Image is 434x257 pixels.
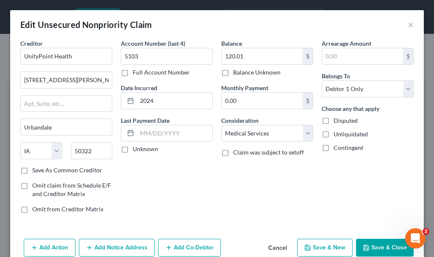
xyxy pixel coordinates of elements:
input: Enter address... [21,72,112,88]
input: MM/DD/YYYY [137,125,212,141]
div: $ [403,48,413,64]
input: Enter zip... [71,142,113,159]
label: Balance Unknown [233,68,281,77]
span: Belongs To [322,72,350,80]
input: MM/DD/YYYY [137,93,212,109]
span: Disputed [334,117,358,124]
span: Omit from Creditor Matrix [32,205,103,213]
label: Date Incurred [121,83,157,92]
label: Arrearage Amount [322,39,371,48]
div: Edit Unsecured Nonpriority Claim [20,19,152,30]
span: Omit claim from Schedule E/F and Creditor Matrix [32,182,111,197]
span: Contingent [334,144,363,151]
button: Add Notice Address [79,239,155,257]
label: Consideration [221,116,259,125]
button: Cancel [262,240,294,257]
div: $ [303,93,313,109]
label: Last Payment Date [121,116,170,125]
label: Unknown [133,145,158,153]
span: 2 [423,228,429,235]
input: Apt, Suite, etc... [21,96,112,112]
input: 0.00 [222,93,303,109]
iframe: Intercom live chat [405,228,426,249]
label: Account Number (last 4) [121,39,185,48]
span: Creditor [20,40,43,47]
label: Full Account Number [133,68,190,77]
label: Save As Common Creditor [32,166,102,174]
button: Add Co-Debtor [158,239,221,257]
input: Enter city... [21,119,112,135]
button: Add Action [24,239,75,257]
input: Search creditor by name... [20,48,112,65]
label: Choose any that apply [322,104,379,113]
button: × [408,19,414,30]
span: Claim was subject to setoff [233,149,304,156]
input: 0.00 [322,48,403,64]
div: $ [303,48,313,64]
button: Save & Close [356,239,414,257]
button: Save & New [297,239,353,257]
span: Unliquidated [334,130,368,138]
input: 0.00 [222,48,303,64]
label: Balance [221,39,242,48]
input: XXXX [121,48,213,65]
label: Monthly Payment [221,83,268,92]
